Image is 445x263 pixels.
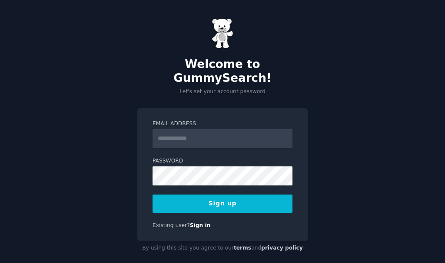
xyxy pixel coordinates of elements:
a: privacy policy [261,245,303,251]
button: Sign up [153,195,292,213]
a: Sign in [190,222,211,228]
p: Let's set your account password [137,88,308,96]
img: Gummy Bear [212,18,233,49]
span: Existing user? [153,222,190,228]
label: Password [153,157,292,165]
h2: Welcome to GummySearch! [137,58,308,85]
label: Email Address [153,120,292,128]
div: By using this site you agree to our and [137,241,308,255]
a: terms [234,245,251,251]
